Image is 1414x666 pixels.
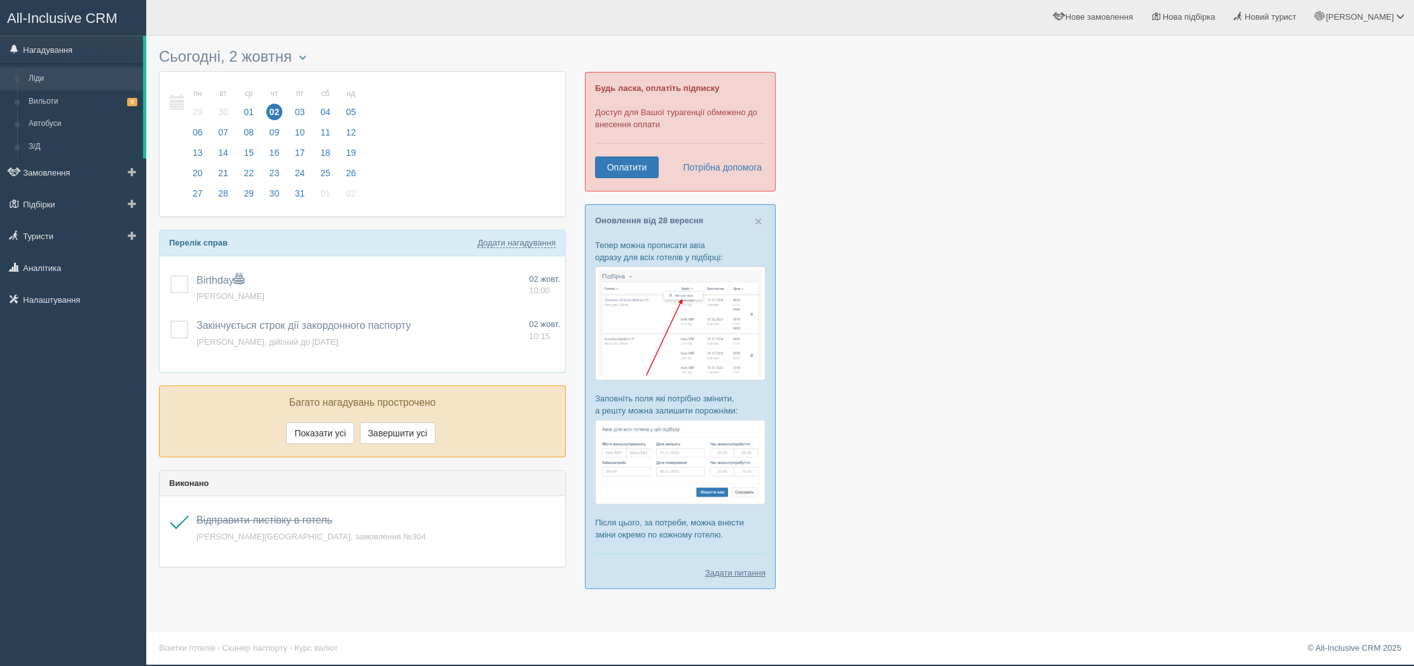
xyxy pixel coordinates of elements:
[189,124,206,141] span: 06
[292,144,308,161] span: 17
[263,166,287,186] a: 23
[529,286,550,295] span: 10:00
[290,643,292,653] span: ·
[288,81,312,125] a: пт 03
[127,98,137,106] span: 5
[196,275,244,286] a: Birthday
[755,214,762,228] span: ×
[343,144,359,161] span: 19
[237,146,261,166] a: 15
[211,166,235,186] a: 21
[529,331,550,341] span: 10:15
[294,643,338,653] a: Курс валют
[313,81,338,125] a: сб 04
[585,72,776,191] div: Доступ для Вашої турагенції обмежено до внесення оплати
[189,165,206,181] span: 20
[196,320,411,331] span: Закінчується строк дії закордонного паспорту
[215,185,231,202] span: 28
[313,146,338,166] a: 18
[595,216,703,225] a: Оновлення від 28 вересня
[1066,12,1133,22] span: Нове замовлення
[266,165,283,181] span: 23
[159,643,216,653] a: Візитки готелів
[186,186,210,207] a: 27
[240,165,257,181] span: 22
[292,104,308,120] span: 03
[266,88,283,99] small: чт
[317,165,334,181] span: 25
[240,124,257,141] span: 08
[263,186,287,207] a: 30
[266,124,283,141] span: 09
[240,88,257,99] small: ср
[240,104,257,120] span: 01
[237,166,261,186] a: 22
[215,144,231,161] span: 14
[23,90,143,113] a: Вильоти5
[196,532,426,541] a: [PERSON_NAME][GEOGRAPHIC_DATA], замовлення №304
[292,124,308,141] span: 10
[169,396,556,410] p: Багато нагадувань прострочено
[529,274,560,284] span: 02 жовт.
[211,186,235,207] a: 28
[595,392,765,417] p: Заповніть поля які потрібно змінити, а решту можна залишити порожніми:
[23,135,143,158] a: З/Д
[339,125,360,146] a: 12
[263,146,287,166] a: 16
[529,274,560,297] a: 02 жовт. 10:00
[339,146,360,166] a: 19
[360,422,436,444] button: Завершити усі
[595,420,765,504] img: %D0%BF%D1%96%D0%B4%D0%B1%D1%96%D1%80%D0%BA%D0%B0-%D0%B0%D0%B2%D1%96%D0%B0-2-%D1%81%D1%80%D0%BC-%D...
[211,81,235,125] a: вт 30
[237,81,261,125] a: ср 01
[313,186,338,207] a: 01
[240,185,257,202] span: 29
[7,10,118,26] span: All-Inclusive CRM
[215,88,231,99] small: вт
[595,267,765,380] img: %D0%BF%D1%96%D0%B4%D0%B1%D1%96%D1%80%D0%BA%D0%B0-%D0%B0%D0%B2%D1%96%D0%B0-1-%D1%81%D1%80%D0%BC-%D...
[313,125,338,146] a: 11
[339,81,360,125] a: нд 05
[343,104,359,120] span: 05
[317,185,334,202] span: 01
[196,291,264,301] a: [PERSON_NAME]
[288,166,312,186] a: 24
[266,185,283,202] span: 30
[189,104,206,120] span: 29
[217,643,220,653] span: ·
[240,144,257,161] span: 15
[186,166,210,186] a: 20
[292,88,308,99] small: пт
[186,125,210,146] a: 06
[288,125,312,146] a: 10
[266,144,283,161] span: 16
[189,88,206,99] small: пн
[343,185,359,202] span: 02
[343,165,359,181] span: 26
[237,125,261,146] a: 08
[189,144,206,161] span: 13
[313,166,338,186] a: 25
[196,515,333,525] span: Відправити листівку в готель
[529,319,560,342] a: 02 жовт. 10:15
[263,81,287,125] a: чт 02
[595,156,659,178] a: Оплатити
[292,165,308,181] span: 24
[292,185,308,202] span: 31
[189,185,206,202] span: 27
[317,124,334,141] span: 11
[317,88,334,99] small: сб
[529,319,560,329] span: 02 жовт.
[317,144,334,161] span: 18
[215,104,231,120] span: 30
[211,125,235,146] a: 07
[237,186,261,207] a: 29
[288,186,312,207] a: 31
[705,567,765,579] a: Задати питання
[215,165,231,181] span: 21
[186,81,210,125] a: пн 29
[263,125,287,146] a: 09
